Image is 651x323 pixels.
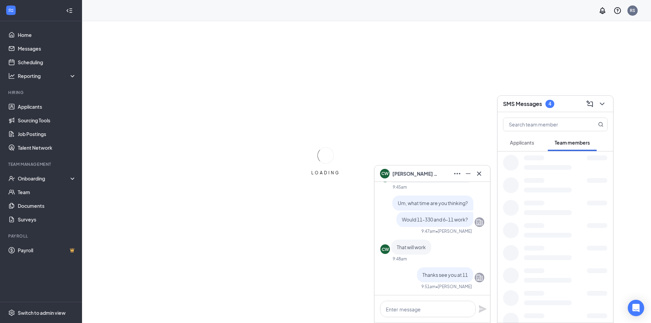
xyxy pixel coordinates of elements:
[503,118,584,131] input: Search team member
[392,170,440,177] span: [PERSON_NAME] West
[18,199,76,213] a: Documents
[628,300,644,316] div: Open Intercom Messenger
[597,98,608,109] button: ChevronDown
[18,213,76,226] a: Surveys
[8,72,15,79] svg: Analysis
[8,175,15,182] svg: UserCheck
[464,170,472,178] svg: Minimize
[452,168,463,179] button: Ellipses
[453,170,461,178] svg: Ellipses
[436,228,472,234] span: • [PERSON_NAME]
[18,113,76,127] a: Sourcing Tools
[598,100,606,108] svg: ChevronDown
[478,305,487,313] svg: Plane
[474,168,485,179] button: Cross
[548,101,551,107] div: 4
[598,6,607,15] svg: Notifications
[598,122,603,127] svg: MagnifyingGlass
[18,55,76,69] a: Scheduling
[18,100,76,113] a: Applicants
[8,90,75,95] div: Hiring
[18,28,76,42] a: Home
[18,309,66,316] div: Switch to admin view
[475,218,484,226] svg: Company
[475,273,484,282] svg: Company
[18,185,76,199] a: Team
[8,233,75,239] div: Payroll
[402,216,468,223] span: Would 11-330 and 6-11 work?
[18,243,76,257] a: PayrollCrown
[18,42,76,55] a: Messages
[18,175,70,182] div: Onboarding
[393,184,407,190] div: 9:45am
[613,6,622,15] svg: QuestionInfo
[66,7,73,14] svg: Collapse
[8,161,75,167] div: Team Management
[398,200,468,206] span: Um, what time are you thinking?
[421,228,436,234] div: 9:47am
[18,72,77,79] div: Reporting
[309,170,343,176] div: LOADING
[584,98,595,109] button: ComposeMessage
[475,170,483,178] svg: Cross
[397,244,426,250] span: That will work
[586,100,594,108] svg: ComposeMessage
[18,141,76,154] a: Talent Network
[8,309,15,316] svg: Settings
[630,8,635,13] div: RS
[421,284,436,290] div: 9:51am
[510,139,534,146] span: Applicants
[436,284,472,290] span: • [PERSON_NAME]
[393,256,407,262] div: 9:48am
[18,127,76,141] a: Job Postings
[463,168,474,179] button: Minimize
[503,100,542,108] h3: SMS Messages
[422,272,468,278] span: Thanks see you at 11
[555,139,590,146] span: Team members
[382,246,389,252] div: CW
[8,7,14,14] svg: WorkstreamLogo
